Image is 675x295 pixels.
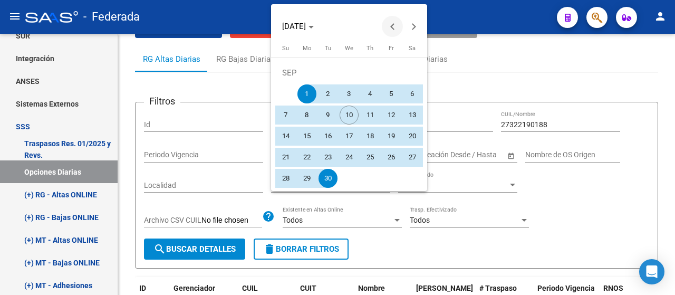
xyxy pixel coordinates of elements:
[275,147,296,168] button: September 21, 2025
[382,127,401,146] span: 19
[275,104,296,126] button: September 7, 2025
[317,126,339,147] button: September 16, 2025
[276,148,295,167] span: 21
[317,147,339,168] button: September 23, 2025
[296,83,317,104] button: September 1, 2025
[403,16,424,37] button: Next month
[319,148,337,167] span: 23
[367,45,373,52] span: Th
[381,104,402,126] button: September 12, 2025
[409,45,416,52] span: Sa
[275,168,296,189] button: September 28, 2025
[381,147,402,168] button: September 26, 2025
[403,106,422,125] span: 13
[402,147,423,168] button: September 27, 2025
[403,84,422,103] span: 6
[296,168,317,189] button: September 29, 2025
[319,127,337,146] span: 16
[340,148,359,167] span: 24
[361,84,380,103] span: 4
[389,45,394,52] span: Fr
[282,45,289,52] span: Su
[402,104,423,126] button: September 13, 2025
[403,127,422,146] span: 20
[382,106,401,125] span: 12
[319,106,337,125] span: 9
[319,84,337,103] span: 2
[639,259,664,284] div: Open Intercom Messenger
[361,148,380,167] span: 25
[360,83,381,104] button: September 4, 2025
[278,17,318,36] button: Choose month and year
[403,148,422,167] span: 27
[297,84,316,103] span: 1
[339,147,360,168] button: September 24, 2025
[317,168,339,189] button: September 30, 2025
[296,104,317,126] button: September 8, 2025
[297,169,316,188] span: 29
[275,126,296,147] button: September 14, 2025
[275,62,423,83] td: SEP
[360,104,381,126] button: September 11, 2025
[297,127,316,146] span: 15
[339,126,360,147] button: September 17, 2025
[276,127,295,146] span: 14
[317,104,339,126] button: September 9, 2025
[297,106,316,125] span: 8
[340,106,359,125] span: 10
[297,148,316,167] span: 22
[276,106,295,125] span: 7
[340,127,359,146] span: 17
[340,84,359,103] span: 3
[317,83,339,104] button: September 2, 2025
[325,45,331,52] span: Tu
[381,126,402,147] button: September 19, 2025
[382,84,401,103] span: 5
[360,126,381,147] button: September 18, 2025
[360,147,381,168] button: September 25, 2025
[276,169,295,188] span: 28
[282,22,306,31] span: [DATE]
[382,16,403,37] button: Previous month
[345,45,353,52] span: We
[361,106,380,125] span: 11
[339,83,360,104] button: September 3, 2025
[382,148,401,167] span: 26
[303,45,311,52] span: Mo
[339,104,360,126] button: September 10, 2025
[319,169,337,188] span: 30
[381,83,402,104] button: September 5, 2025
[361,127,380,146] span: 18
[402,126,423,147] button: September 20, 2025
[296,126,317,147] button: September 15, 2025
[296,147,317,168] button: September 22, 2025
[402,83,423,104] button: September 6, 2025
